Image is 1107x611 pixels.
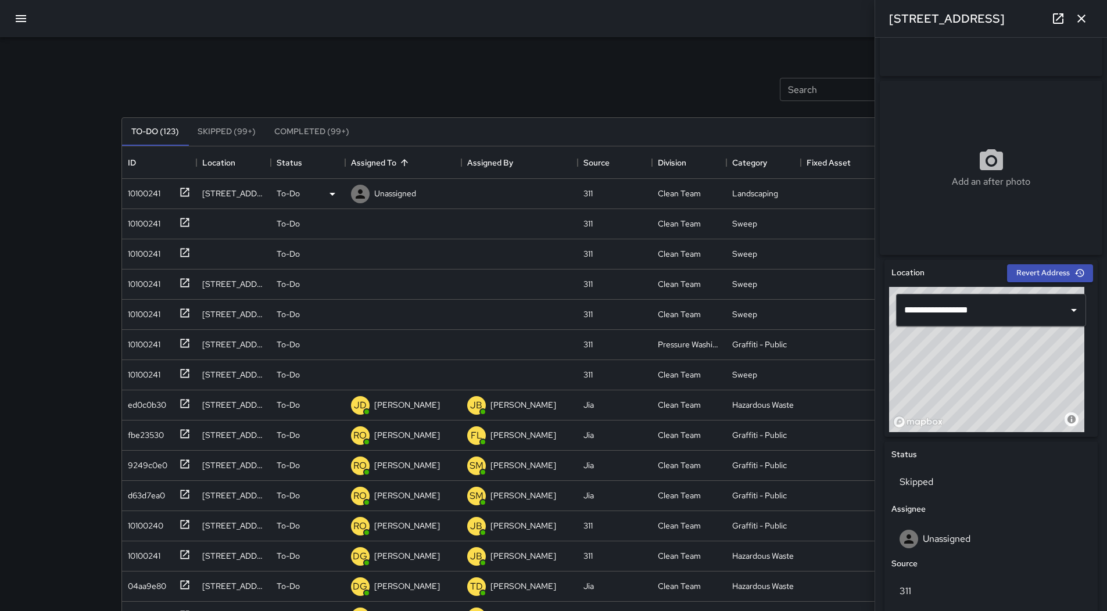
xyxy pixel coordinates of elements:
[658,308,701,320] div: Clean Team
[658,580,701,592] div: Clean Team
[277,399,300,411] p: To-Do
[353,549,367,563] p: DG
[277,369,300,380] p: To-Do
[490,429,556,441] p: [PERSON_NAME]
[353,429,367,443] p: RO
[188,118,265,146] button: Skipped (99+)
[122,118,188,146] button: To-Do (123)
[490,580,556,592] p: [PERSON_NAME]
[732,188,778,199] div: Landscaping
[732,218,757,229] div: Sweep
[658,339,721,350] div: Pressure Washing
[471,429,482,443] p: FL
[374,188,416,199] p: Unassigned
[277,339,300,350] p: To-Do
[470,549,482,563] p: JB
[658,459,701,471] div: Clean Team
[583,218,593,229] div: 311
[583,188,593,199] div: 311
[202,580,265,592] div: 2 Hyde Street
[353,519,367,533] p: RO
[202,369,265,380] div: 50 Fell Street
[265,118,359,146] button: Completed (99+)
[490,550,556,562] p: [PERSON_NAME]
[583,308,593,320] div: 311
[470,519,482,533] p: JB
[396,154,413,171] button: Sort
[578,146,652,179] div: Source
[271,146,345,179] div: Status
[732,369,757,380] div: Sweep
[658,146,686,179] div: Division
[658,278,701,290] div: Clean Team
[123,394,166,411] div: ed0c0b30
[732,339,787,350] div: Graffiti - Public
[658,429,701,441] div: Clean Team
[470,580,483,594] p: TD
[470,489,483,503] p: SM
[583,369,593,380] div: 311
[277,308,300,320] p: To-Do
[467,146,513,179] div: Assigned By
[277,580,300,592] p: To-Do
[123,274,160,290] div: 10100241
[583,459,594,471] div: Jia
[202,188,265,199] div: 1586 Market Street
[470,398,482,412] p: JB
[801,146,875,179] div: Fixed Asset
[732,429,787,441] div: Graffiti - Public
[277,550,300,562] p: To-Do
[277,146,302,179] div: Status
[202,490,265,501] div: 35 Van Ness Avenue
[374,399,440,411] p: [PERSON_NAME]
[122,146,196,179] div: ID
[123,243,160,260] div: 10100241
[658,188,701,199] div: Clean Team
[490,520,556,531] p: [PERSON_NAME]
[658,550,701,562] div: Clean Team
[490,459,556,471] p: [PERSON_NAME]
[658,369,701,380] div: Clean Team
[123,545,160,562] div: 10100241
[583,399,594,411] div: Jia
[732,520,787,531] div: Graffiti - Public
[583,490,594,501] div: Jia
[196,146,271,179] div: Location
[658,399,701,411] div: Clean Team
[277,459,300,471] p: To-Do
[583,278,593,290] div: 311
[354,398,367,412] p: JD
[583,520,593,531] div: 311
[732,580,794,592] div: Hazardous Waste
[732,248,757,260] div: Sweep
[123,455,167,471] div: 9249c0e0
[277,248,300,260] p: To-Do
[202,399,265,411] div: 34 Page Street
[583,146,610,179] div: Source
[277,278,300,290] p: To-Do
[470,459,483,473] p: SM
[807,146,851,179] div: Fixed Asset
[202,278,265,290] div: 1 Polk Street
[583,550,593,562] div: 311
[652,146,726,179] div: Division
[658,248,701,260] div: Clean Team
[732,550,794,562] div: Hazardous Waste
[461,146,578,179] div: Assigned By
[726,146,801,179] div: Category
[202,520,265,531] div: 135 Van Ness Avenue
[202,308,265,320] div: 19 Fell Street
[583,339,593,350] div: 311
[353,489,367,503] p: RO
[490,399,556,411] p: [PERSON_NAME]
[353,580,367,594] p: DG
[732,278,757,290] div: Sweep
[732,490,787,501] div: Graffiti - Public
[374,580,440,592] p: [PERSON_NAME]
[123,515,163,531] div: 10100240
[277,218,300,229] p: To-Do
[374,520,440,531] p: [PERSON_NAME]
[202,146,235,179] div: Location
[732,459,787,471] div: Graffiti - Public
[351,146,396,179] div: Assigned To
